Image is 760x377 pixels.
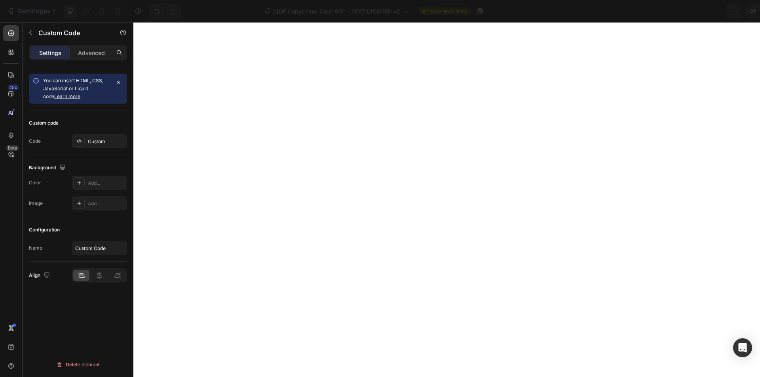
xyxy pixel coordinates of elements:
[29,270,51,281] div: Align
[427,8,467,15] span: Need republishing
[678,3,704,19] button: Save
[88,180,125,187] div: Add...
[54,93,80,99] a: Learn more
[29,119,59,127] div: Custom code
[29,200,43,207] div: Image
[29,179,41,186] div: Color
[29,163,67,173] div: Background
[29,358,127,371] button: Delete element
[685,8,698,15] span: Save
[277,7,400,15] span: [GP Copy] Final Clear 90™ - TEXT UPDATED v2
[43,78,103,99] span: You can insert HTML, CSS, JavaScript or Liquid code
[88,200,125,207] div: Add...
[149,3,181,19] div: Undo/Redo
[56,360,100,369] div: Delete element
[8,84,19,91] div: 450
[733,338,752,357] div: Open Intercom Messenger
[606,7,657,15] span: 1 product assigned
[29,226,60,233] div: Configuration
[6,145,19,151] div: Beta
[29,244,42,252] div: Name
[52,6,55,16] p: 7
[88,138,125,145] div: Custom
[3,3,59,19] button: 7
[39,49,61,57] p: Settings
[38,28,106,38] p: Custom Code
[133,22,760,377] iframe: To enrich screen reader interactions, please activate Accessibility in Grammarly extension settings
[599,3,675,19] button: 1 product assigned
[273,7,275,15] span: /
[29,138,41,145] div: Code
[714,7,734,15] div: Publish
[707,3,741,19] button: Publish
[78,49,105,57] p: Advanced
